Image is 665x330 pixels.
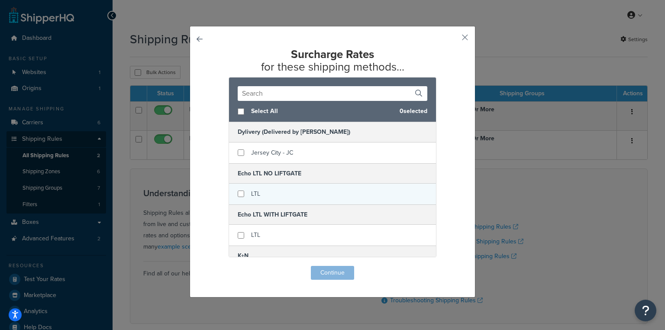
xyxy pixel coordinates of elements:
h2: for these shipping methods... [212,48,453,73]
h5: K+N [229,246,436,266]
h5: Dylivery (Delivered by [PERSON_NAME]) [229,122,436,142]
input: Search [238,86,427,101]
span: LTL [251,230,260,239]
h5: Echo LTL NO LIFTGATE [229,163,436,184]
span: Jersey City - JC [251,148,293,157]
div: 0 selected [229,101,436,122]
span: Select All [251,105,393,117]
strong: Surcharge Rates [291,46,374,62]
button: Open Resource Center [635,300,656,321]
span: LTL [251,189,260,198]
h5: Echo LTL WITH LIFTGATE [229,204,436,225]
